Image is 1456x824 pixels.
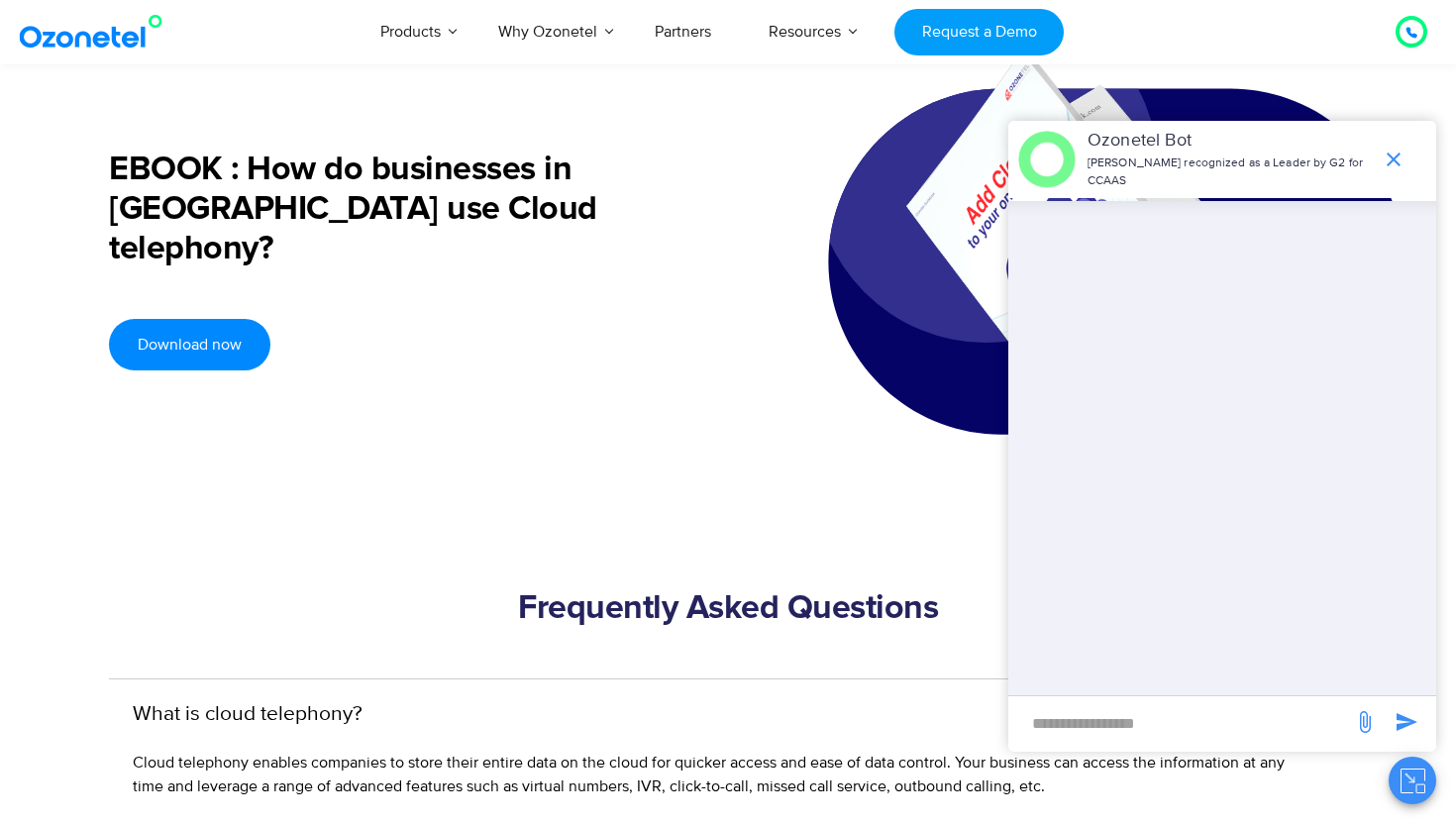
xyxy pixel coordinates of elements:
span: send message [1387,702,1426,742]
a: Request a Demo [894,9,1064,55]
img: header [1018,131,1076,188]
span: Download now [138,337,242,353]
span: send message [1345,702,1385,742]
button: Close chat [1389,757,1436,804]
span: end chat or minimize [1374,140,1413,179]
a: What is cloud telephony? [133,699,363,731]
img: EBOOK : How do Businesses in India use Cloud Telephony? [904,41,1348,480]
p: Ozonetel Bot [1088,128,1372,154]
a: Download now [109,319,270,370]
p: [PERSON_NAME] recognized as a Leader by G2 for CCAAS [1088,154,1372,190]
div: new-msg-input [1018,706,1343,742]
h2: EBOOK : How do businesses in [GEOGRAPHIC_DATA] use Cloud telephony? [109,151,766,269]
span: Cloud telephony enables companies to store their entire data on the cloud for quicker access and ... [133,753,1285,796]
h2: Frequently Asked Questions [109,589,1347,629]
div: What is cloud telephony? [109,679,1347,751]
